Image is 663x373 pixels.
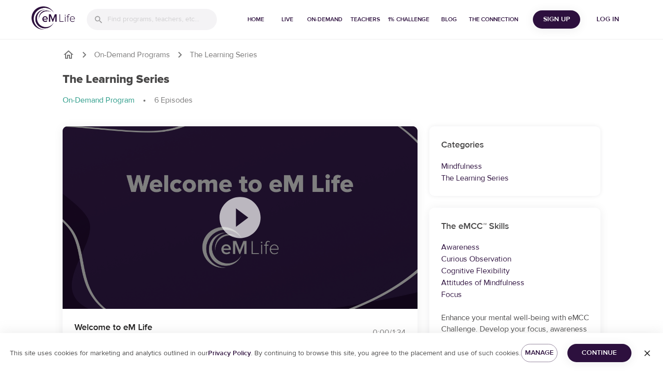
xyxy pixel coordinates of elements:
span: Home [244,14,268,25]
p: Enhance your mental well-being with eMCC Challenge. Develop your focus, awareness or attitudes of... [441,312,589,358]
p: Mindfulness [441,160,589,172]
p: On-Demand Program [63,95,135,106]
p: 6 Episodes [154,95,193,106]
a: Privacy Policy [208,349,251,358]
h1: The Learning Series [63,73,170,87]
a: On-Demand Programs [94,49,170,61]
span: Sign Up [537,13,576,26]
span: Log in [588,13,628,26]
span: Live [276,14,299,25]
p: Welcome to eM Life [74,321,320,334]
span: On-Demand [307,14,343,25]
button: Log in [584,10,631,29]
span: 1% Challenge [388,14,429,25]
span: Blog [437,14,461,25]
span: The Connection [469,14,518,25]
p: Focus [441,289,589,300]
input: Find programs, teachers, etc... [107,9,217,30]
h6: The eMCC™ Skills [441,220,589,234]
p: Curious Observation [441,253,589,265]
span: Teachers [350,14,380,25]
p: The Learning Series [190,49,257,61]
p: Cognitive Flexibility [441,265,589,277]
nav: breadcrumb [63,49,601,61]
button: Manage [521,344,558,362]
img: logo [32,6,75,30]
button: Continue [567,344,631,362]
h6: Categories [441,138,589,152]
button: Sign Up [533,10,580,29]
p: Attitudes of Mindfulness [441,277,589,289]
span: Manage [529,347,550,359]
nav: breadcrumb [63,95,601,107]
p: The Learning Series [441,172,589,184]
p: Awareness [441,241,589,253]
div: 0:00 / 1:34 [332,327,406,338]
span: Continue [575,347,624,359]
